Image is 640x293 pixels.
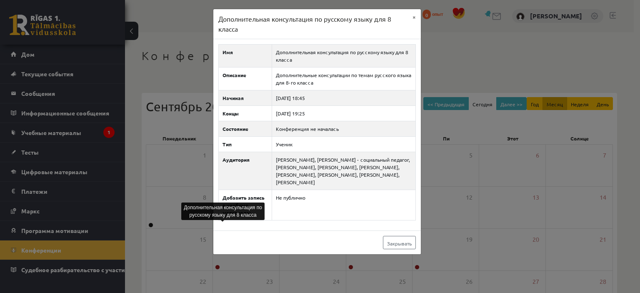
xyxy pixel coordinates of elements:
[222,72,246,78] font: Описание
[276,49,408,63] font: Дополнительная консультация по русскому языку для 8 класса
[222,156,250,163] font: Аудитория
[222,141,232,148] font: Тип
[276,194,305,201] font: Не публично
[276,141,292,148] font: Ученик
[222,110,239,117] font: Концы
[276,110,305,117] font: [DATE] 19:25
[276,125,339,132] font: Конференция не началась
[222,194,265,216] font: Добавить запись в учебные материалы
[222,49,233,55] font: Имя
[387,240,412,247] font: Закрывать
[276,95,305,101] font: [DATE] 18:45
[383,236,416,249] a: Закрывать
[276,72,411,86] font: Дополнительные консультации по темам русского языка для 8-го класса
[276,156,410,185] font: [PERSON_NAME], [PERSON_NAME] - социальный педагог, [PERSON_NAME], [PERSON_NAME], [PERSON_NAME], [...
[222,95,244,101] font: Начиная
[222,125,248,132] font: Состояние
[184,205,262,218] font: Дополнительная консультация по русскому языку для 8 класса
[412,13,416,20] font: ×
[218,15,391,33] font: Дополнительная консультация по русскому языку для 8 класса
